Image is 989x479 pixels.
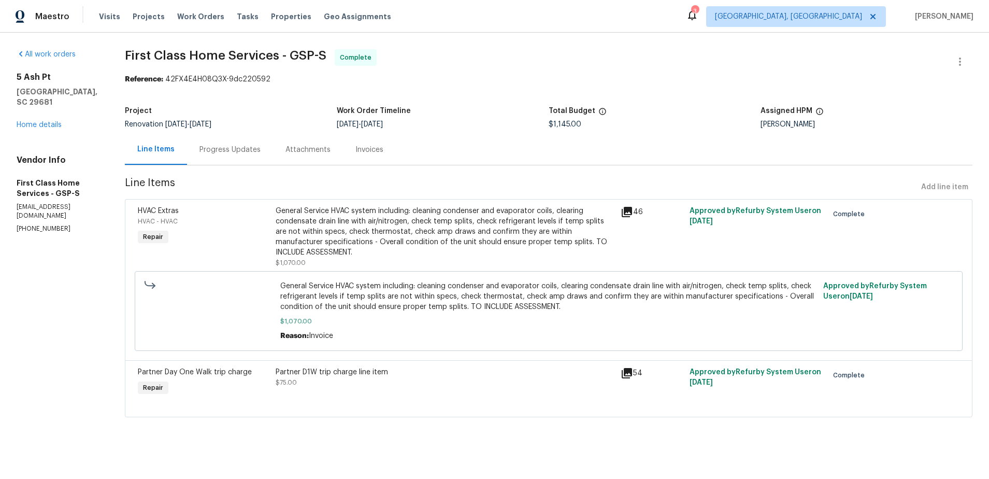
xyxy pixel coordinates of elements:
[137,144,175,154] div: Line Items
[761,121,972,128] div: [PERSON_NAME]
[690,207,821,225] span: Approved by Refurby System User on
[285,145,331,155] div: Attachments
[165,121,187,128] span: [DATE]
[139,383,167,393] span: Repair
[355,145,383,155] div: Invoices
[125,49,326,62] span: First Class Home Services - GSP-S
[271,11,311,22] span: Properties
[276,260,306,266] span: $1,070.00
[17,121,62,129] a: Home details
[690,379,713,386] span: [DATE]
[815,107,824,121] span: The hpm assigned to this work order.
[361,121,383,128] span: [DATE]
[190,121,211,128] span: [DATE]
[337,121,359,128] span: [DATE]
[833,370,869,381] span: Complete
[276,379,297,386] span: $75.00
[309,332,333,340] span: Invoice
[598,107,607,121] span: The total cost of line items that have been proposed by Opendoor. This sum includes line items th...
[715,11,862,22] span: [GEOGRAPHIC_DATA], [GEOGRAPHIC_DATA]
[177,11,224,22] span: Work Orders
[139,232,167,242] span: Repair
[621,206,683,218] div: 46
[690,369,821,386] span: Approved by Refurby System User on
[621,367,683,379] div: 54
[138,369,252,376] span: Partner Day One Walk trip charge
[549,121,581,128] span: $1,145.00
[833,209,869,219] span: Complete
[911,11,973,22] span: [PERSON_NAME]
[280,332,309,340] span: Reason:
[125,121,211,128] span: Renovation
[125,107,152,115] h5: Project
[280,281,817,312] span: General Service HVAC system including: cleaning condenser and evaporator coils, clearing condensa...
[138,207,179,215] span: HVAC Extras
[199,145,261,155] div: Progress Updates
[340,52,376,63] span: Complete
[17,87,100,107] h5: [GEOGRAPHIC_DATA], SC 29681
[35,11,69,22] span: Maestro
[276,206,614,258] div: General Service HVAC system including: cleaning condenser and evaporator coils, clearing condensa...
[125,74,972,84] div: 42FX4E4H08Q3X-9dc220592
[691,6,698,17] div: 3
[125,76,163,83] b: Reference:
[324,11,391,22] span: Geo Assignments
[133,11,165,22] span: Projects
[17,72,100,82] h2: 5 Ash Pt
[337,107,411,115] h5: Work Order Timeline
[280,316,817,327] span: $1,070.00
[17,178,100,199] h5: First Class Home Services - GSP-S
[17,155,100,165] h4: Vendor Info
[549,107,595,115] h5: Total Budget
[17,51,76,58] a: All work orders
[761,107,812,115] h5: Assigned HPM
[337,121,383,128] span: -
[17,203,100,220] p: [EMAIL_ADDRESS][DOMAIN_NAME]
[138,218,178,224] span: HVAC - HVAC
[690,218,713,225] span: [DATE]
[850,293,873,300] span: [DATE]
[237,13,259,20] span: Tasks
[125,178,917,197] span: Line Items
[823,283,927,300] span: Approved by Refurby System User on
[276,367,614,377] div: Partner D1W trip charge line item
[165,121,211,128] span: -
[99,11,120,22] span: Visits
[17,224,100,233] p: [PHONE_NUMBER]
